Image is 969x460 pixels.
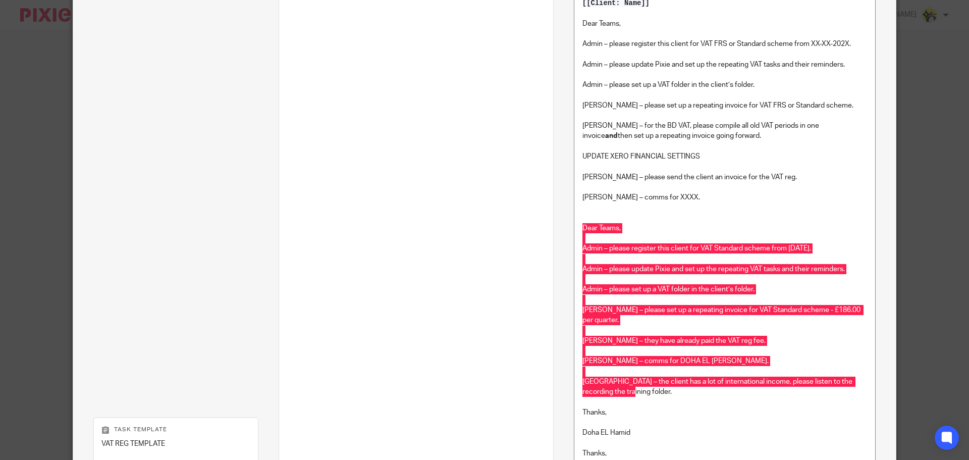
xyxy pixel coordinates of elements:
p: [PERSON_NAME] – comms for XXXX. [582,192,867,202]
p: Doha EL Hamid [582,428,867,438]
p: Dear Teams, [582,223,867,233]
p: [PERSON_NAME] – comms for DOHA EL [PERSON_NAME]. [582,356,867,366]
p: Admin – please set up a VAT folder in the client’s folder. [582,284,867,294]
p: Admin – please set up a VAT folder in the client’s folder. [582,80,867,90]
p: [PERSON_NAME] – for the BD VAT, please compile all old VAT periods in one invoice then set up a r... [582,121,867,141]
p: Admin – please update Pixie and set up the repeating VAT tasks and their reminders. [582,264,867,274]
p: Thanks, [582,407,867,418]
p: UPDATE XERO FINANCIAL SETTINGS [582,151,867,162]
p: Admin – please update Pixie and set up the repeating VAT tasks and their reminders. [582,60,867,70]
p: [PERSON_NAME] – please send the client an invoice for the VAT reg. [582,172,867,182]
p: Admin – please register this client for VAT Standard scheme from [DATE]. [582,243,867,253]
p: [PERSON_NAME] – please set up a repeating invoice for VAT Standard scheme - £186.00 per quarter. [582,305,867,326]
p: [GEOGRAPHIC_DATA] – the client has a lot of international income, please listen to the recording ... [582,377,867,397]
p: VAT REG TEMPLATE [101,439,250,449]
p: Dear Teams, [582,19,867,29]
p: [PERSON_NAME] – they have already paid the VAT reg fee. [582,336,867,346]
p: Task template [101,426,250,434]
p: Thanks, [582,448,867,458]
p: [PERSON_NAME] – please set up a repeating invoice for VAT FRS or Standard scheme. [582,100,867,111]
p: Admin – please register this client for VAT FRS or Standard scheme from XX-XX-202X. [582,39,867,49]
strong: and [605,132,618,139]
